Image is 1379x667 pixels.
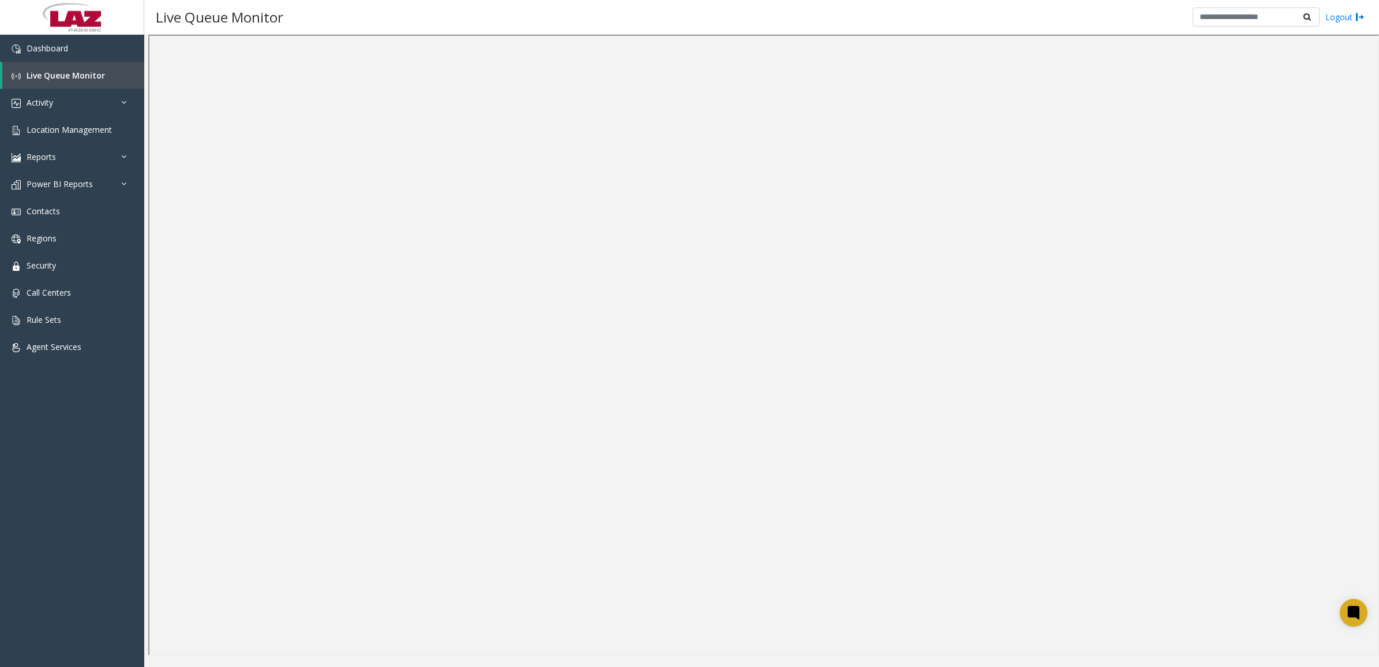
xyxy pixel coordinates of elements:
[27,97,53,108] span: Activity
[12,153,21,162] img: 'icon'
[27,287,71,298] span: Call Centers
[12,126,21,135] img: 'icon'
[27,233,57,244] span: Regions
[12,262,21,271] img: 'icon'
[2,62,144,89] a: Live Queue Monitor
[27,70,105,81] span: Live Queue Monitor
[12,207,21,217] img: 'icon'
[12,44,21,54] img: 'icon'
[27,178,93,189] span: Power BI Reports
[12,99,21,108] img: 'icon'
[27,43,68,54] span: Dashboard
[12,343,21,352] img: 'icon'
[12,289,21,298] img: 'icon'
[27,260,56,271] span: Security
[150,3,289,31] h3: Live Queue Monitor
[1355,11,1365,23] img: logout
[12,316,21,325] img: 'icon'
[27,314,61,325] span: Rule Sets
[27,206,60,217] span: Contacts
[27,341,81,352] span: Agent Services
[27,124,112,135] span: Location Management
[12,234,21,244] img: 'icon'
[12,72,21,81] img: 'icon'
[12,180,21,189] img: 'icon'
[1325,11,1365,23] a: Logout
[27,151,56,162] span: Reports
